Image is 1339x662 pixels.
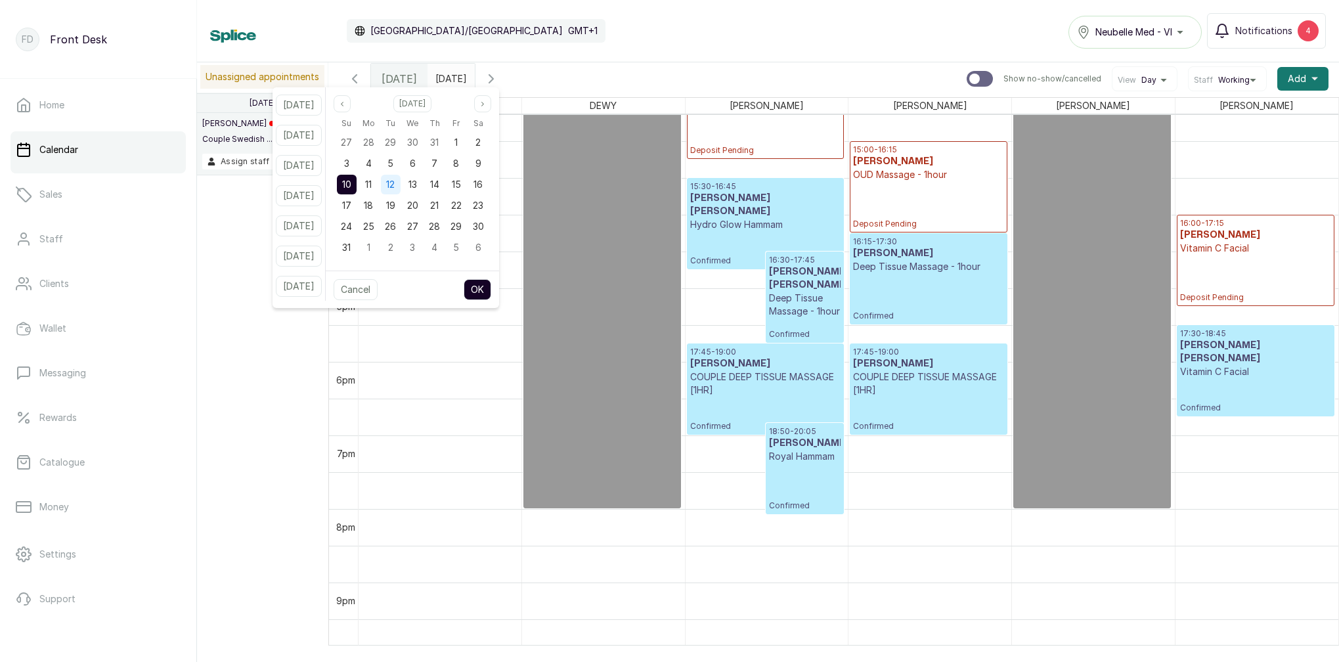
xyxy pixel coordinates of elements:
span: Confirmed [690,255,841,266]
p: Clients [39,277,69,290]
button: OK [464,279,491,300]
span: 7 [431,158,437,169]
a: Support [11,581,186,617]
span: Deposit Pending [1180,292,1331,303]
p: [PERSON_NAME] [202,118,274,129]
div: 01 Sep 2025 [358,237,380,258]
span: 29 [385,137,396,148]
span: Confirmed [853,421,1003,431]
span: 1 [367,242,370,253]
div: 03 Sep 2025 [401,237,423,258]
p: GMT+1 [568,24,598,37]
button: [DATE] [276,185,322,206]
div: 27 Aug 2025 [401,216,423,237]
div: 31 Jul 2025 [424,132,445,153]
p: Calendar [39,143,78,156]
span: 5 [453,242,459,253]
div: Saturday [468,115,489,132]
p: Royal Hammam [769,450,841,463]
div: 30 Aug 2025 [468,216,489,237]
h3: [PERSON_NAME] [PERSON_NAME] [769,265,841,292]
span: 21 [430,200,439,211]
span: Sa [473,116,483,131]
a: Rewards [11,399,186,436]
span: 29 [450,221,462,232]
span: View [1118,75,1136,85]
p: COUPLE DEEP TISSUE MASSAGE [1HR] [690,370,841,397]
div: 05 Sep 2025 [445,237,467,258]
h3: [PERSON_NAME] [PERSON_NAME] [690,192,841,218]
span: 12 [386,179,395,190]
span: 25 [363,221,374,232]
a: Sales [11,176,186,213]
span: 23 [473,200,483,211]
span: 24 [341,221,352,232]
span: 6 [475,242,481,253]
button: [DATE] [276,246,322,267]
p: Support [39,592,76,606]
div: [DATE] [371,64,428,94]
span: Confirmed [769,329,841,340]
button: ViewDay [1118,75,1172,85]
button: [DATE] [276,125,322,146]
span: Tu [385,116,395,131]
h3: [PERSON_NAME] [853,155,1003,168]
svg: calendar [457,71,466,80]
div: 19 Aug 2025 [380,195,401,216]
button: Previous month [334,95,351,112]
span: Confirmed [690,421,841,431]
span: Confirmed [853,311,1003,321]
svg: angle left [338,100,346,108]
div: 28 Aug 2025 [424,216,445,237]
div: 25 Aug 2025 [358,216,380,237]
button: Notifications4 [1207,13,1326,49]
span: 11 [365,179,372,190]
span: 14 [430,179,439,190]
button: [DATE] [276,215,322,236]
div: 6pm [334,374,358,387]
p: Unassigned appointments [200,65,324,89]
div: 01 Aug 2025 [445,132,467,153]
p: 17:30 - 18:45 [1180,328,1331,339]
div: 20 Aug 2025 [401,195,423,216]
p: Deep Tissue Massage - 1hour [853,260,1003,273]
button: [DATE] [276,155,322,176]
span: Mo [362,116,375,131]
span: [PERSON_NAME] [890,98,970,114]
span: 30 [407,137,418,148]
div: 8pm [334,521,358,534]
div: 7pm [334,447,358,460]
div: 04 Sep 2025 [424,237,445,258]
div: 21 Aug 2025 [424,195,445,216]
a: Catalogue [11,444,186,481]
div: 27 Jul 2025 [336,132,357,153]
span: 6 [410,158,416,169]
div: 10 Aug 2025 [336,174,357,195]
span: 16 [473,179,483,190]
span: 19 [386,200,395,211]
p: Deep Tissue Massage - 1hour [769,292,841,318]
span: Su [341,116,351,131]
span: Confirmed [769,500,841,511]
div: Sunday [336,115,357,132]
p: 18:50 - 20:05 [769,426,841,437]
p: 16:00 - 17:15 [1180,218,1331,229]
svg: angle right [479,100,487,108]
div: 02 Aug 2025 [468,132,489,153]
h3: [PERSON_NAME] [690,357,841,370]
p: 16:30 - 17:45 [769,255,841,265]
div: 4 [1298,20,1319,41]
button: [DATE] [276,276,322,297]
span: 10 [342,179,351,190]
span: 4 [431,242,437,253]
p: 17:45 - 19:00 [690,347,841,357]
p: FD [22,33,33,46]
button: StaffWorking [1194,75,1261,85]
div: 22 Aug 2025 [445,195,467,216]
div: Aug 2025 [336,115,489,258]
div: 14 Aug 2025 [424,174,445,195]
button: Neubelle Med - VI [1068,16,1202,49]
span: [DATE] [382,71,417,87]
span: Deposit Pending [853,219,1003,229]
span: 18 [364,200,373,211]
